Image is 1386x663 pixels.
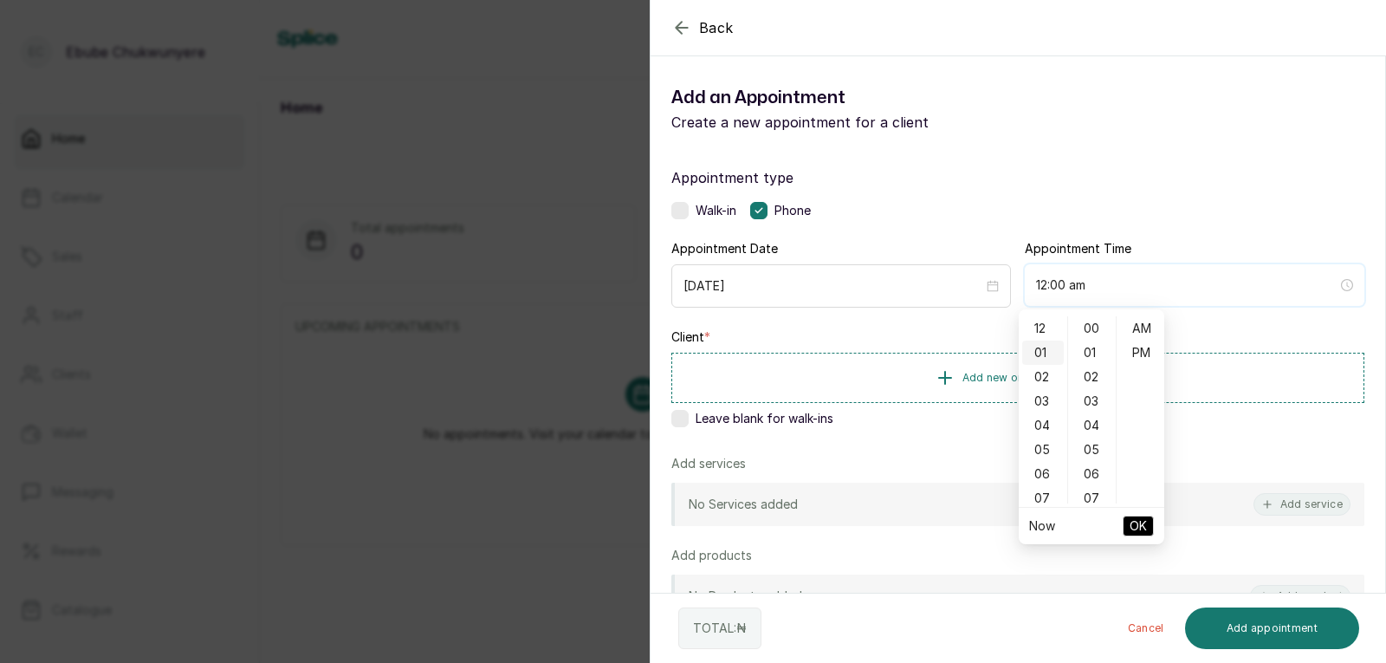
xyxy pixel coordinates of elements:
div: 01 [1072,341,1113,365]
button: Back [671,17,734,38]
p: Add services [671,455,746,472]
div: 03 [1072,389,1113,413]
div: 04 [1022,413,1064,438]
button: OK [1123,516,1154,536]
p: No Services added [689,496,798,513]
button: Add service [1253,493,1350,516]
div: 02 [1072,365,1113,389]
input: Select date [683,276,983,296]
button: Add new or select existing [671,353,1364,403]
div: 07 [1022,486,1064,510]
button: Add product [1250,585,1350,608]
p: Create a new appointment for a client [671,112,1018,133]
button: Cancel [1114,608,1178,649]
span: Leave blank for walk-ins [696,410,833,427]
span: Back [699,17,734,38]
div: 04 [1072,413,1113,438]
div: PM [1120,341,1162,365]
p: No Products added [689,588,802,605]
div: 07 [1072,486,1113,510]
label: Appointment type [671,167,1364,188]
div: 05 [1072,438,1113,462]
div: 06 [1022,462,1064,486]
div: AM [1120,316,1162,341]
div: 03 [1022,389,1064,413]
div: 05 [1022,438,1064,462]
span: Phone [774,202,811,219]
div: 12 [1022,316,1064,341]
span: Walk-in [696,202,736,219]
p: TOTAL: ₦ [693,620,747,637]
label: Appointment Time [1025,240,1131,257]
button: Add appointment [1185,608,1360,649]
a: Now [1029,518,1055,533]
div: 01 [1022,341,1064,365]
label: Appointment Date [671,240,778,257]
div: 02 [1022,365,1064,389]
span: Add new or select existing [962,371,1102,385]
div: 06 [1072,462,1113,486]
input: Select time [1036,276,1337,295]
p: Add products [671,547,752,564]
div: 00 [1072,316,1113,341]
label: Client [671,328,710,346]
h1: Add an Appointment [671,84,1018,112]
